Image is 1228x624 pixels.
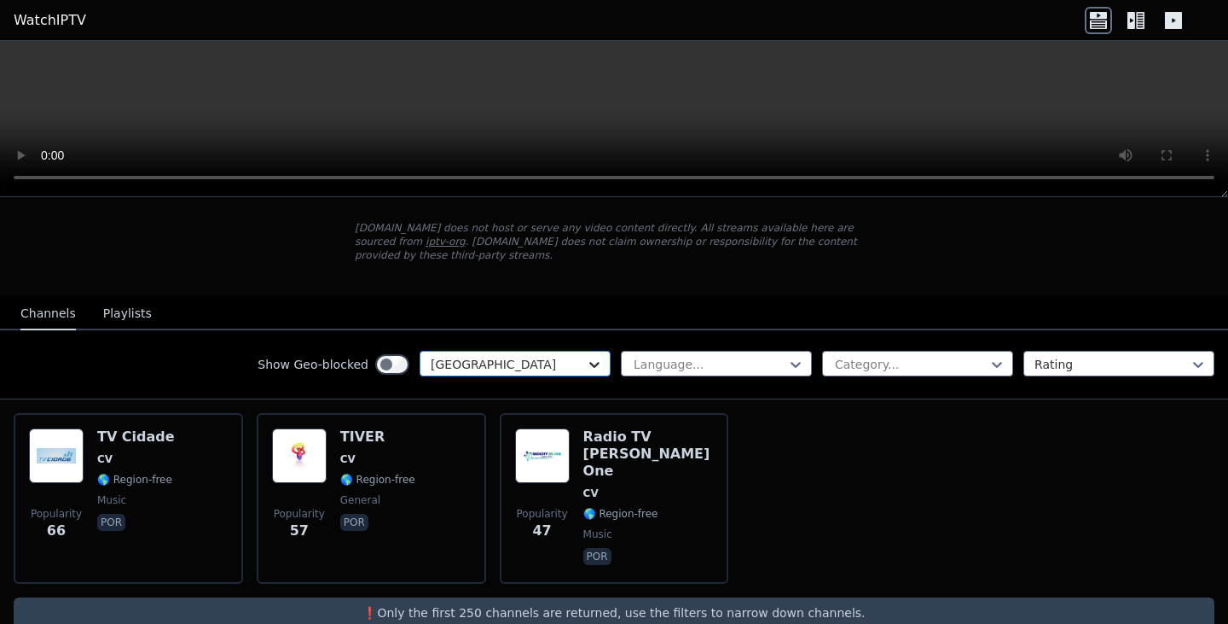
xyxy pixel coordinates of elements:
[20,604,1208,621] p: ❗️Only the first 250 channels are returned, use the filters to narrow down channels.
[340,452,356,466] span: CV
[583,548,611,565] p: por
[340,429,415,446] h6: TIVER
[583,429,714,480] h6: Radio TV [PERSON_NAME] One
[532,521,551,541] span: 47
[97,473,172,487] span: 🌎 Region-free
[583,528,612,541] span: music
[272,429,327,483] img: TIVER
[14,10,86,31] a: WatchIPTV
[355,221,873,262] p: [DOMAIN_NAME] does not host or serve any video content directly. All streams available here are s...
[517,507,568,521] span: Popularity
[103,298,152,330] button: Playlists
[31,507,82,521] span: Popularity
[583,487,599,500] span: CV
[97,493,126,507] span: music
[97,514,125,531] p: por
[97,452,113,466] span: CV
[97,429,175,446] h6: TV Cidade
[340,514,368,531] p: por
[583,507,658,521] span: 🌎 Region-free
[29,429,84,483] img: TV Cidade
[258,356,368,373] label: Show Geo-blocked
[274,507,325,521] span: Popularity
[426,236,466,248] a: iptv-org
[20,298,76,330] button: Channels
[47,521,66,541] span: 66
[290,521,309,541] span: 57
[515,429,570,483] img: Radio TV Sal One
[340,493,380,507] span: general
[340,473,415,487] span: 🌎 Region-free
